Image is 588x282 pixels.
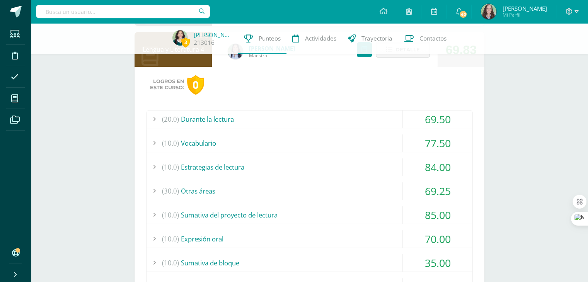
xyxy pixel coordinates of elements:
span: [PERSON_NAME] [502,5,547,12]
img: 3752133d52f33eb8572d150d85f25ab5.png [481,4,496,19]
div: Expresión oral [147,230,472,248]
span: 3 [181,37,190,47]
span: (20.0) [162,110,179,128]
span: (10.0) [162,206,179,224]
span: Contactos [419,34,447,42]
span: Punteos [259,34,281,42]
div: 77.50 [403,134,472,152]
div: 69.50 [403,110,472,128]
a: [PERSON_NAME] [194,31,232,39]
span: (10.0) [162,158,179,176]
span: Actividades [305,34,336,42]
span: Mi Perfil [502,12,547,18]
span: (10.0) [162,134,179,152]
a: Actividades [286,23,342,54]
div: Sumativa del proyecto de lectura [147,206,472,224]
div: 84.00 [403,158,472,176]
div: 69.25 [403,182,472,200]
span: Logros en este curso: [150,78,184,91]
div: Otras áreas [147,182,472,200]
span: (10.0) [162,230,179,248]
input: Busca un usuario... [36,5,210,18]
a: Punteos [238,23,286,54]
div: 85.00 [403,206,472,224]
div: 0 [187,75,204,95]
a: 213016 [194,39,215,47]
div: 70.00 [403,230,472,248]
img: 19fd57cbccd203f7a017b6ab33572914.png [172,30,188,46]
span: 40 [459,10,467,19]
div: Estrategias de lectura [147,158,472,176]
div: 35.00 [403,254,472,272]
div: Sumativa de bloque [147,254,472,272]
span: Trayectoria [361,34,392,42]
a: Contactos [398,23,452,54]
span: (30.0) [162,182,179,200]
span: (10.0) [162,254,179,272]
span: Maestro [249,52,295,59]
div: Vocabulario [147,134,472,152]
a: Trayectoria [342,23,398,54]
div: Durante la lectura [147,110,472,128]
